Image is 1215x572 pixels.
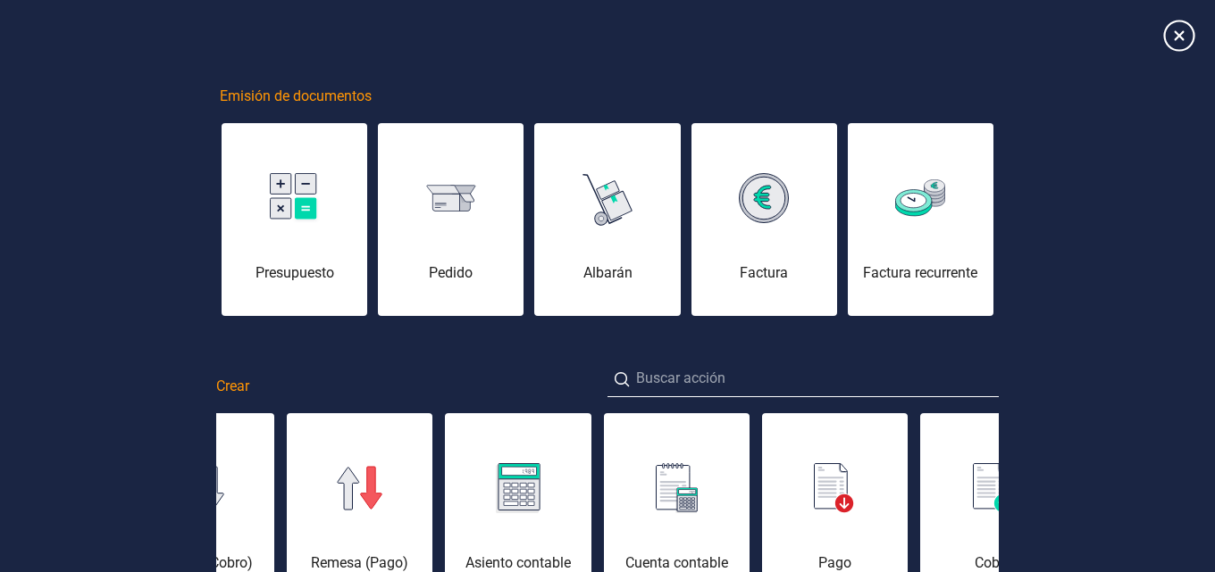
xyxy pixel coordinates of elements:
img: img-pedido.svg [426,185,476,212]
img: img-albaran.svg [582,168,633,228]
div: Factura [691,262,837,284]
span: Crear [216,376,249,397]
div: Presupuesto [222,262,367,284]
img: img-remesa-pago.svg [337,466,383,510]
input: Buscar acción [607,361,999,397]
img: img-factura-recurrente.svg [895,179,945,216]
img: img-presupuesto.svg [270,173,320,224]
div: Albarán [534,262,680,284]
div: Pedido [378,262,524,284]
img: img-pago.svg [814,463,855,513]
div: Factura recurrente [848,262,993,284]
img: img-asiento-contable.svg [496,463,540,513]
img: img-factura.svg [739,173,789,223]
img: img-cuenta-contable.svg [656,463,698,513]
img: img-cobro.svg [973,463,1014,513]
span: Emisión de documentos [220,86,372,107]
